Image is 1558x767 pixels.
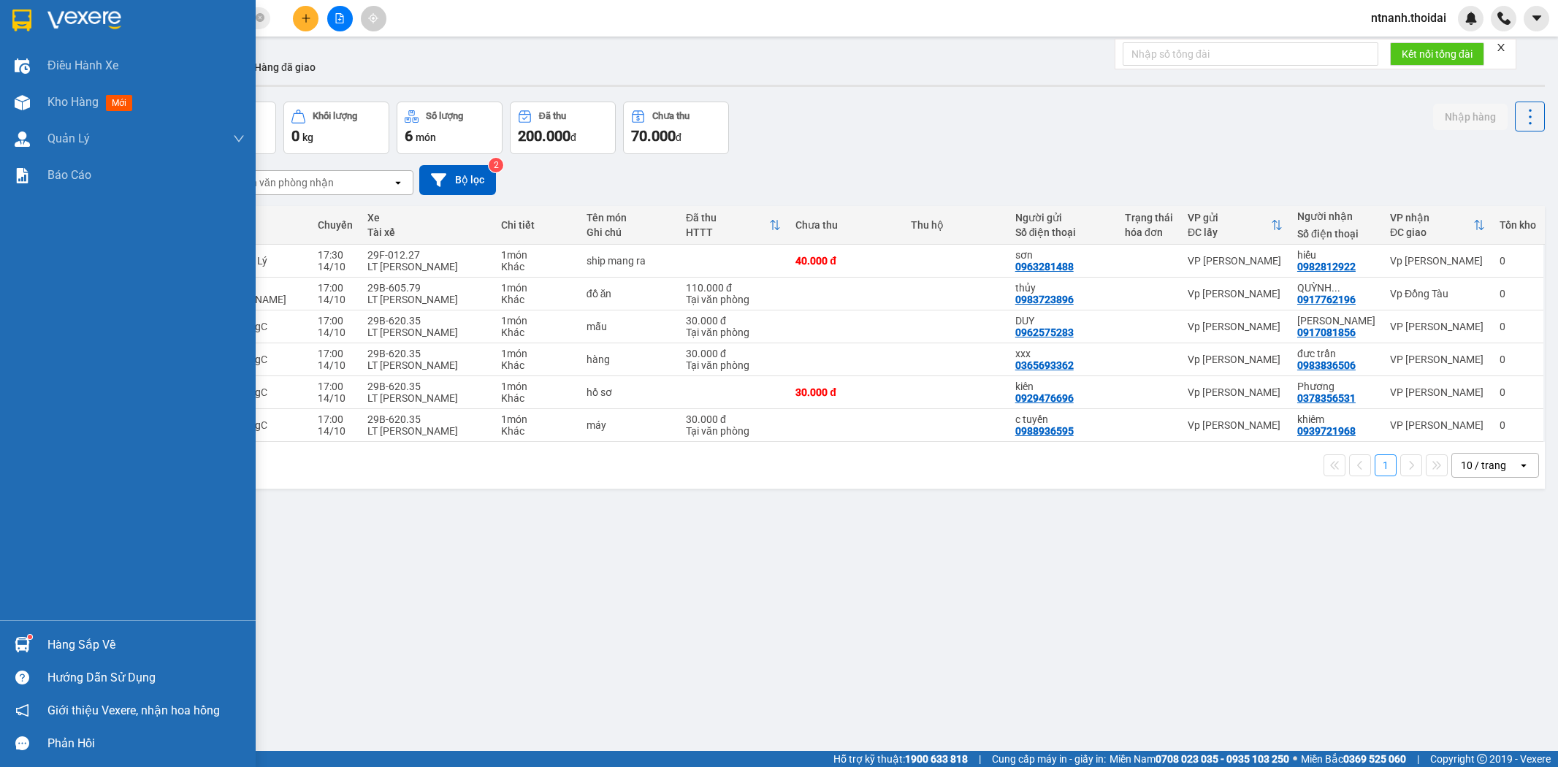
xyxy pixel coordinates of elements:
[1390,212,1473,224] div: VP nhận
[1390,419,1485,431] div: VP [PERSON_NAME]
[47,667,245,689] div: Hướng dẫn sử dụng
[676,131,681,143] span: đ
[15,131,30,147] img: warehouse-icon
[686,315,781,327] div: 30.000 đ
[318,327,353,338] div: 14/10
[501,359,572,371] div: Khác
[318,425,353,437] div: 14/10
[1297,315,1375,327] div: ANH Hà
[1332,282,1340,294] span: ...
[1297,413,1375,425] div: khiêm
[795,219,896,231] div: Chưa thu
[405,127,413,145] span: 6
[1297,327,1356,338] div: 0917081856
[1188,386,1283,398] div: Vp [PERSON_NAME]
[1297,294,1356,305] div: 0917762196
[501,294,572,305] div: Khác
[397,102,503,154] button: Số lượng6món
[501,413,572,425] div: 1 món
[686,327,781,338] div: Tại văn phòng
[1188,226,1271,238] div: ĐC lấy
[318,381,353,392] div: 17:00
[570,131,576,143] span: đ
[1156,753,1289,765] strong: 0708 023 035 - 0935 103 250
[833,751,968,767] span: Hỗ trợ kỹ thuật:
[587,255,671,267] div: ship mang ra
[293,6,318,31] button: plus
[1500,255,1536,267] div: 0
[631,127,676,145] span: 70.000
[587,212,671,224] div: Tên món
[679,206,788,245] th: Toggle SortBy
[1390,255,1485,267] div: Vp [PERSON_NAME]
[1375,454,1397,476] button: 1
[47,166,91,184] span: Báo cáo
[1524,6,1549,31] button: caret-down
[1188,255,1283,267] div: VP [PERSON_NAME]
[501,425,572,437] div: Khác
[367,413,486,425] div: 29B-620.35
[501,249,572,261] div: 1 món
[47,733,245,755] div: Phản hồi
[1500,219,1536,231] div: Tồn kho
[302,131,313,143] span: kg
[1417,751,1419,767] span: |
[1297,210,1375,222] div: Người nhận
[47,129,90,148] span: Quản Lý
[1383,206,1492,245] th: Toggle SortBy
[1477,754,1487,764] span: copyright
[1188,321,1283,332] div: Vp [PERSON_NAME]
[510,102,616,154] button: Đã thu200.000đ
[905,753,968,765] strong: 1900 633 818
[256,12,264,26] span: close-circle
[47,56,118,75] span: Điều hành xe
[1465,12,1478,25] img: icon-new-feature
[686,348,781,359] div: 30.000 đ
[1180,206,1290,245] th: Toggle SortBy
[367,348,486,359] div: 29B-620.35
[361,6,386,31] button: aim
[233,133,245,145] span: down
[318,261,353,272] div: 14/10
[1015,226,1110,238] div: Số điện thoại
[15,95,30,110] img: warehouse-icon
[1015,425,1074,437] div: 0988936595
[291,127,299,145] span: 0
[1125,212,1173,224] div: Trạng thái
[1343,753,1406,765] strong: 0369 525 060
[686,282,781,294] div: 110.000 đ
[335,13,345,23] span: file-add
[1188,212,1271,224] div: VP gửi
[686,359,781,371] div: Tại văn phòng
[1110,751,1289,767] span: Miền Nam
[992,751,1106,767] span: Cung cấp máy in - giấy in:
[501,327,572,338] div: Khác
[12,9,31,31] img: logo-vxr
[367,261,486,272] div: LT [PERSON_NAME]
[1390,226,1473,238] div: ĐC giao
[686,425,781,437] div: Tại văn phòng
[1496,42,1506,53] span: close
[1297,381,1375,392] div: Phương
[1188,288,1283,299] div: Vp [PERSON_NAME]
[1015,392,1074,404] div: 0929476696
[318,392,353,404] div: 14/10
[15,703,29,717] span: notification
[1518,459,1530,471] svg: open
[501,261,572,272] div: Khác
[318,249,353,261] div: 17:30
[392,177,404,188] svg: open
[1015,315,1110,327] div: DUY
[1297,228,1375,240] div: Số điện thoại
[318,413,353,425] div: 17:00
[501,392,572,404] div: Khác
[501,219,572,231] div: Chi tiết
[1015,327,1074,338] div: 0962575283
[318,359,353,371] div: 14/10
[1297,348,1375,359] div: đưc trần
[539,111,566,121] div: Đã thu
[15,637,30,652] img: warehouse-icon
[1402,46,1473,62] span: Kết nối tổng đài
[1015,282,1110,294] div: thủy
[367,226,486,238] div: Tài xế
